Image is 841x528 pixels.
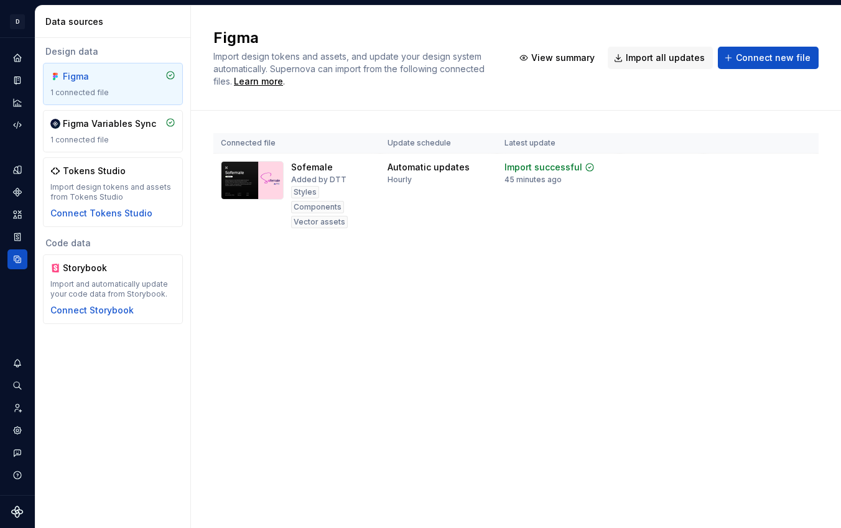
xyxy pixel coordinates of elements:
svg: Supernova Logo [11,506,24,518]
a: Design tokens [7,160,27,180]
div: Import and automatically update your code data from Storybook. [50,279,175,299]
div: Sofemale [291,161,333,174]
button: Notifications [7,353,27,373]
a: Learn more [234,75,283,88]
a: Figma Variables Sync1 connected file [43,110,183,152]
span: Import all updates [626,52,705,64]
div: Design data [43,45,183,58]
th: Connected file [213,133,380,154]
span: Import design tokens and assets, and update your design system automatically. Supernova can impor... [213,51,487,86]
span: Connect new file [736,52,811,64]
a: Home [7,48,27,68]
button: Connect Tokens Studio [50,207,152,220]
div: Import design tokens and assets from Tokens Studio [50,182,175,202]
a: Figma1 connected file [43,63,183,105]
button: D [2,8,32,35]
span: View summary [531,52,595,64]
a: Assets [7,205,27,225]
div: D [10,14,25,29]
div: Storybook [63,262,123,274]
div: Tokens Studio [63,165,126,177]
a: Invite team [7,398,27,418]
div: Code data [43,237,183,249]
a: StorybookImport and automatically update your code data from Storybook.Connect Storybook [43,254,183,324]
div: Styles [291,186,319,198]
div: Added by DTT [291,175,346,185]
a: Documentation [7,70,27,90]
a: Components [7,182,27,202]
button: View summary [513,47,603,69]
span: . [232,77,285,86]
button: Import all updates [608,47,713,69]
a: Tokens StudioImport design tokens and assets from Tokens StudioConnect Tokens Studio [43,157,183,227]
div: Figma Variables Sync [63,118,156,130]
div: Import successful [504,161,582,174]
a: Analytics [7,93,27,113]
a: Data sources [7,249,27,269]
a: Storybook stories [7,227,27,247]
div: Components [291,201,344,213]
button: Contact support [7,443,27,463]
div: Automatic updates [388,161,470,174]
a: Code automation [7,115,27,135]
div: 1 connected file [50,88,175,98]
div: 1 connected file [50,135,175,145]
button: Search ⌘K [7,376,27,396]
h2: Figma [213,28,498,48]
div: 45 minutes ago [504,175,562,185]
th: Latest update [497,133,620,154]
div: Figma [63,70,123,83]
div: Vector assets [291,216,348,228]
div: Hourly [388,175,412,185]
button: Connect Storybook [50,304,134,317]
button: Connect new file [718,47,819,69]
div: Data sources [45,16,185,28]
a: Settings [7,420,27,440]
th: Update schedule [380,133,497,154]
